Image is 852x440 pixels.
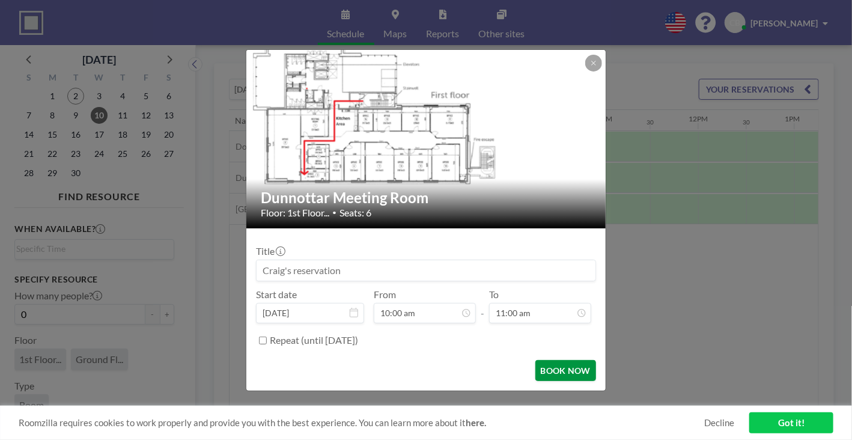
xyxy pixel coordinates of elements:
[257,260,595,281] input: Craig's reservation
[246,37,607,240] img: 537.png
[535,360,596,381] button: BOOK NOW
[339,207,371,219] span: Seats: 6
[270,334,358,346] label: Repeat (until [DATE])
[19,417,704,429] span: Roomzilla requires cookies to work properly and provide you with the best experience. You can lea...
[374,289,396,301] label: From
[466,417,486,428] a: here.
[256,289,297,301] label: Start date
[261,189,592,207] h2: Dunnottar Meeting Room
[489,289,499,301] label: To
[256,245,284,257] label: Title
[704,417,734,429] a: Decline
[749,412,833,433] a: Got it!
[332,208,336,217] span: •
[481,293,484,319] span: -
[261,207,329,219] span: Floor: 1st Floor...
